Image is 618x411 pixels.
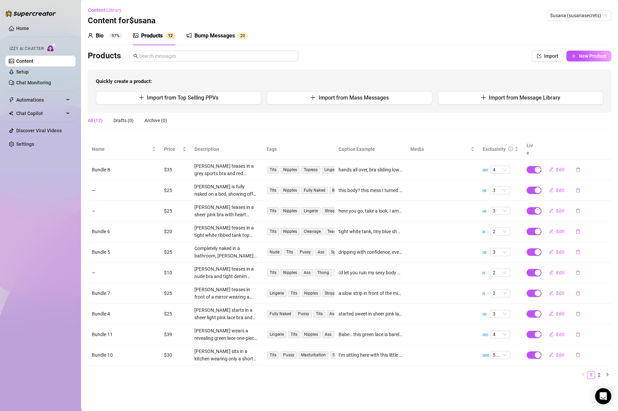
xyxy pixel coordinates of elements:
[267,187,279,194] span: Tits
[160,345,190,365] td: $30
[318,94,388,101] span: Import from Mass Messages
[322,290,344,297] span: Stripping
[575,188,580,193] span: delete
[267,290,287,297] span: Lingerie
[543,247,570,257] button: Edit
[556,291,565,296] span: Edit
[339,351,403,359] div: I’m sitting here with this little denim skirt bunched up around my waist, my tits out, my legs sp...
[16,26,29,31] a: Home
[280,166,300,173] span: Nipples
[587,371,595,379] li: 1
[280,187,300,194] span: Nipples
[310,95,316,100] span: plus
[575,229,580,234] span: delete
[493,331,508,338] span: 4
[88,180,160,201] td: —
[194,224,259,239] div: [PERSON_NAME] teases in a tight white ribbed tank top and short blue gym shorts, showing off her ...
[194,245,259,259] div: Completely naked in a bathroom, [PERSON_NAME] shows off her curvy body in mirror selfies and vide...
[595,388,611,404] div: Open Intercom Messenger
[267,269,279,276] span: Tits
[549,352,554,357] span: edit
[603,13,608,18] span: team
[339,228,403,235] div: tight white tank, tiny blue shorts… and zero shame about showing off every curve 😏🔥 top comes up,...
[133,33,138,38] span: picture
[46,43,57,53] img: AI Chatter
[267,207,279,215] span: Tits
[160,324,190,345] td: $39
[549,249,554,254] span: edit
[438,91,603,105] button: Import from Message Library
[16,94,64,105] span: Automations
[88,201,160,221] td: —
[88,242,160,263] td: Bundle 5
[194,183,259,198] div: [PERSON_NAME] is fully naked on a bed, showing off her bare tits with nipples fully exposed. She’...
[549,311,554,316] span: edit
[575,209,580,213] span: delete
[481,95,486,100] span: plus
[339,310,403,318] div: started sweet in sheer pink lace… ended up with nothing at all 😏✨ every curve, every angle, every...
[587,371,595,379] a: 1
[483,145,506,153] div: Exclusivity
[327,310,339,318] span: Ass
[295,310,312,318] span: Pussy
[165,32,176,39] sup: 12
[301,187,328,194] span: Fully Naked
[186,33,192,38] span: notification
[139,95,144,100] span: plus
[575,291,580,296] span: delete
[595,371,603,379] a: 2
[267,166,279,173] span: Tits
[144,117,167,124] div: Archive (0)
[267,351,279,359] span: Tits
[322,166,341,173] span: Lingerie
[88,51,121,61] h3: Products
[267,228,279,235] span: Tits
[164,145,181,153] span: Price
[575,332,580,337] span: delete
[570,247,586,257] button: delete
[543,288,570,299] button: Edit
[570,205,586,216] button: delete
[9,97,14,103] span: thunderbolt
[96,91,261,105] button: Import from Top Selling PPVs
[566,51,611,61] button: New Product
[339,166,403,173] div: hands all over, bra sliding lower until there’s nothing left to hide 😏🔥 every curve, every angle,...
[549,229,554,234] span: edit
[141,32,163,40] div: Products
[16,108,64,119] span: Chat Copilot
[9,111,13,116] img: Chat Copilot
[194,286,259,301] div: [PERSON_NAME] teases in front of a mirror wearing a sheer black lace bra and matching thong, show...
[88,16,156,26] h3: Content for $usana
[570,288,586,299] button: delete
[603,371,611,379] button: right
[493,248,508,256] span: 3
[543,164,570,175] button: Edit
[556,208,565,214] span: Edit
[406,139,479,160] th: Media
[549,208,554,213] span: edit
[88,5,127,16] button: Content Library
[410,145,469,153] span: Media
[298,351,328,359] span: Masturbation
[556,188,565,193] span: Edit
[88,324,160,345] td: Bundle 11
[339,290,403,297] div: a slow strip in front of the mirror… every move dripping with temptation 😏🔥 the straps slide down...
[243,33,245,38] span: 0
[280,228,300,235] span: Nipples
[160,242,190,263] td: $25
[556,332,565,337] span: Edit
[556,229,565,234] span: Edit
[194,327,259,342] div: [PERSON_NAME] wears a revealing green lace one-piece lingerie that barely covers her huge tits an...
[339,187,403,194] div: this body? this mess I turned into? It’s all your fault 🥰 mmm the way you talk to me, the way you...
[267,331,287,338] span: Lingerie
[575,353,580,357] span: delete
[508,146,513,151] span: info-circle
[297,248,314,256] span: Pussy
[543,205,570,216] button: Edit
[88,304,160,324] td: Bundle 4
[570,164,586,175] button: delete
[240,33,243,38] span: 2
[139,52,294,60] input: Search messages
[543,185,570,196] button: Edit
